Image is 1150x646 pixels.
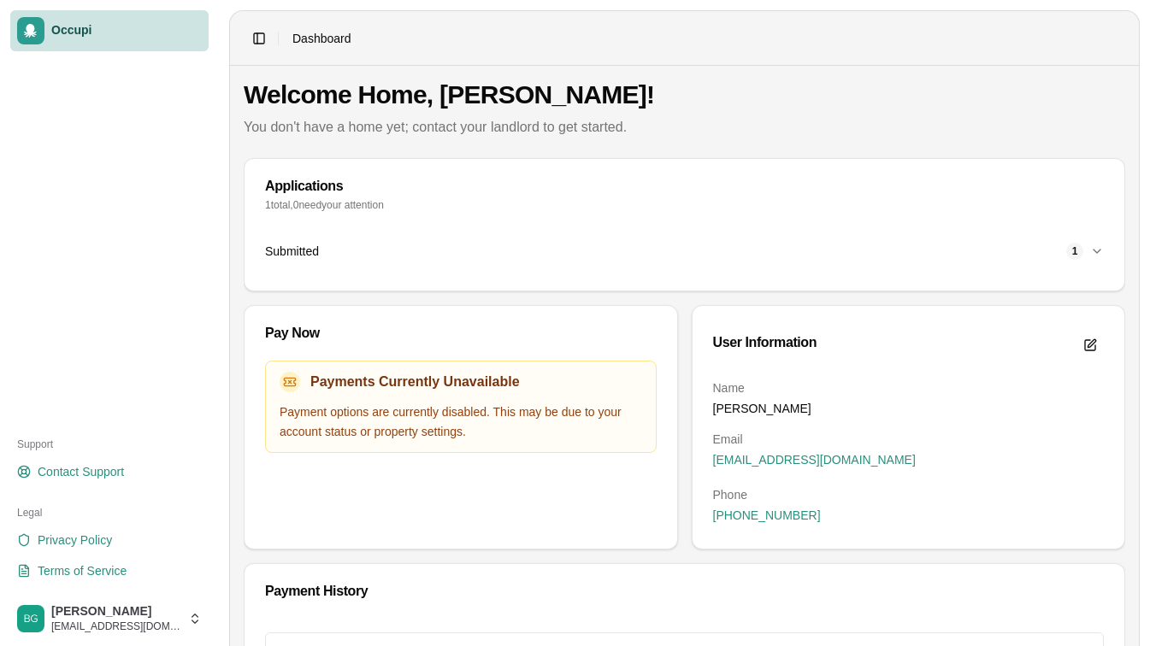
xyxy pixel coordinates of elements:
div: Applications [265,179,1104,193]
div: Pay Now [265,326,657,340]
nav: breadcrumb [292,30,351,47]
span: [EMAIL_ADDRESS][DOMAIN_NAME] [713,451,916,468]
dt: Phone [713,486,1105,503]
div: 1 [1066,243,1083,260]
p: Payment options are currently disabled. This may be due to your account status or property settings. [280,402,642,442]
dt: Email [713,431,1105,448]
div: Support [10,431,209,458]
div: User Information [713,336,817,349]
img: Briana Gray [17,605,44,632]
button: Briana Gray[PERSON_NAME][EMAIL_ADDRESS][DOMAIN_NAME] [10,598,209,639]
p: You don't have a home yet; contact your landlord to get started. [244,117,1125,138]
span: Terms of Service [38,562,127,579]
button: Submitted1 [265,232,1104,270]
span: Privacy Policy [38,531,112,549]
span: Occupi [51,23,202,38]
span: Contact Support [38,463,124,480]
dt: Name [713,379,1105,396]
span: [PHONE_NUMBER] [713,507,821,524]
a: Contact Support [10,458,209,485]
span: Submitted [265,243,319,260]
div: Payment History [265,584,1104,598]
span: [PERSON_NAME] [51,604,181,620]
p: 1 total, 0 need your attention [265,198,1104,212]
h1: Welcome Home, [PERSON_NAME]! [244,79,1125,110]
a: Occupi [10,10,209,51]
div: Legal [10,499,209,526]
span: [EMAIL_ADDRESS][DOMAIN_NAME] [51,620,181,633]
a: Privacy Policy [10,526,209,554]
dd: [PERSON_NAME] [713,400,1105,417]
a: Terms of Service [10,557,209,584]
span: Dashboard [292,30,351,47]
h3: Payments Currently Unavailable [310,372,520,392]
